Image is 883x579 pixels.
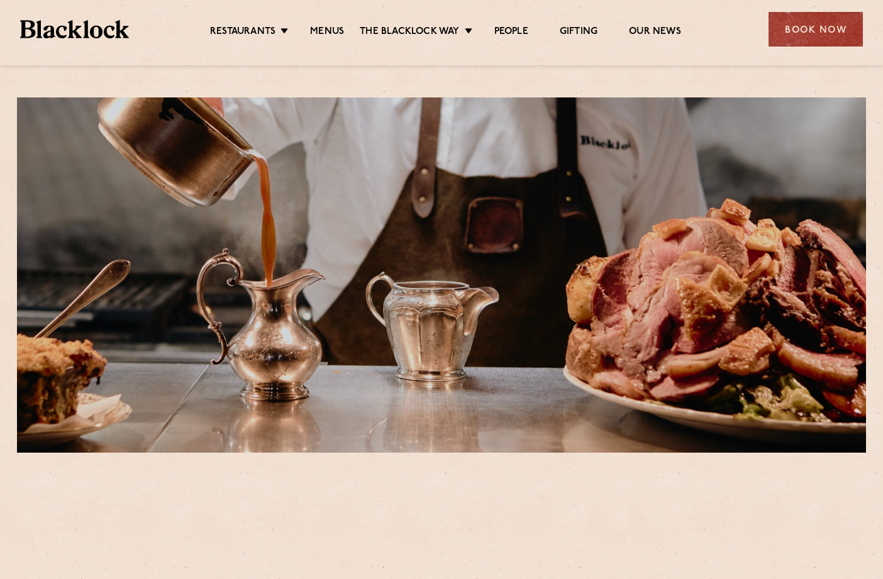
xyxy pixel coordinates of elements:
[210,26,275,40] a: Restaurants
[310,26,344,40] a: Menus
[560,26,597,40] a: Gifting
[20,20,129,38] img: BL_Textured_Logo-footer-cropped.svg
[629,26,681,40] a: Our News
[360,26,459,40] a: The Blacklock Way
[769,12,863,47] div: Book Now
[494,26,528,40] a: People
